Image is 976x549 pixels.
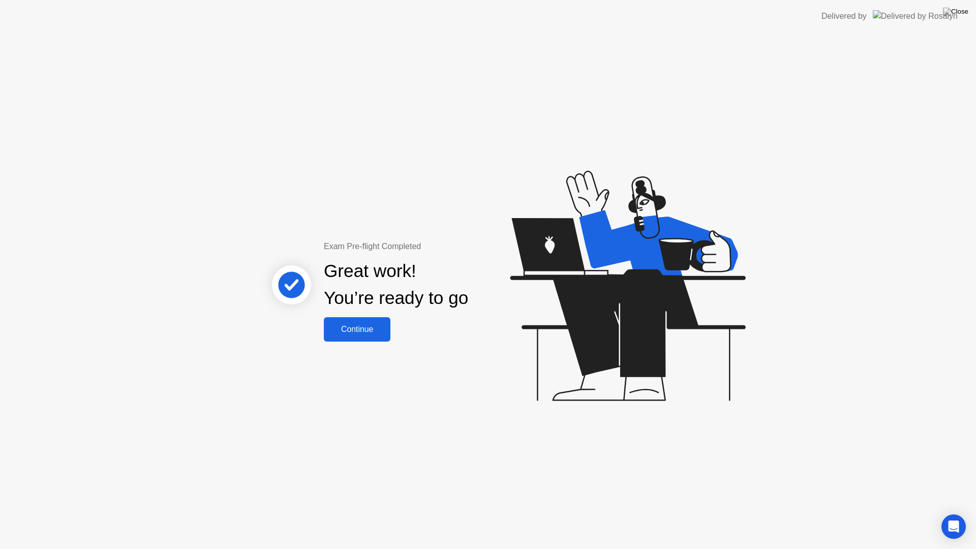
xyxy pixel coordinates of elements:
div: Exam Pre-flight Completed [324,240,534,253]
div: Continue [327,325,387,334]
div: Delivered by [821,10,867,22]
div: Great work! You’re ready to go [324,258,468,312]
img: Close [943,8,968,16]
button: Continue [324,317,390,342]
div: Open Intercom Messenger [941,514,966,539]
img: Delivered by Rosalyn [873,10,958,22]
